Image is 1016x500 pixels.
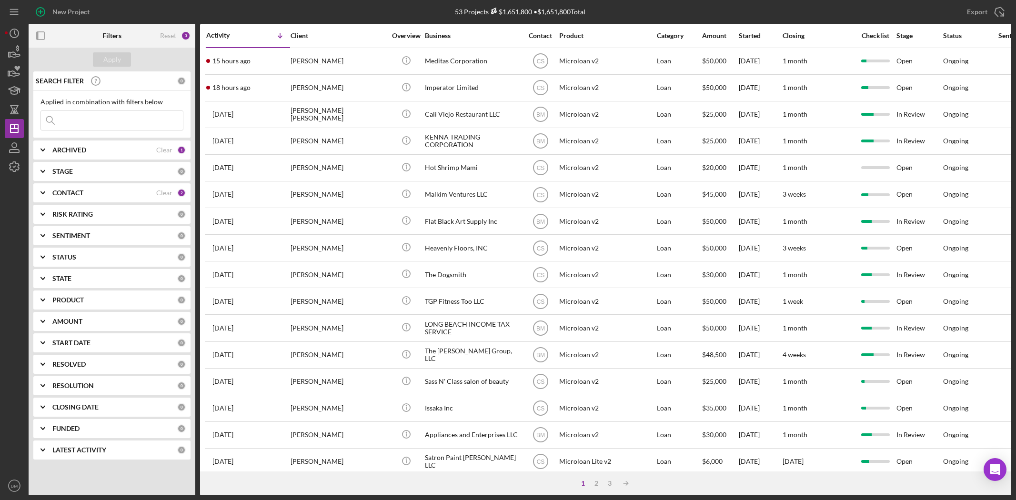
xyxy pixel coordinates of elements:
span: $25,000 [702,110,726,118]
time: 1 month [783,377,807,385]
b: FUNDED [52,425,80,432]
div: Loan [657,235,701,260]
span: $25,000 [702,137,726,145]
div: Stage [896,32,942,40]
div: [PERSON_NAME] [PERSON_NAME] [291,102,386,127]
text: CS [536,245,544,251]
div: [PERSON_NAME] [291,235,386,260]
div: Microloan v2 [559,422,654,448]
div: In Review [896,102,942,127]
text: BM [536,432,545,439]
div: Microloan v2 [559,129,654,154]
time: 3 weeks [783,244,806,252]
b: RESOLUTION [52,382,94,390]
div: Loan [657,369,701,394]
text: BM [536,352,545,359]
span: $50,000 [702,217,726,225]
text: BM [536,325,545,332]
b: START DATE [52,339,91,347]
div: Heavenly Floors, INC [425,235,520,260]
div: Ongoing [943,137,968,145]
div: Ongoing [943,431,968,439]
b: AMOUNT [52,318,82,325]
div: Started [739,32,782,40]
time: 2025-08-21 14:22 [212,458,233,465]
div: 0 [177,446,186,454]
div: Ongoing [943,164,968,171]
div: [DATE] [739,102,782,127]
b: SEARCH FILTER [36,77,84,85]
div: Product [559,32,654,40]
div: Microloan v2 [559,209,654,234]
div: Open Intercom Messenger [984,458,1006,481]
div: Activity [206,31,248,39]
div: Ongoing [943,351,968,359]
time: 2025-08-26 20:40 [212,324,233,332]
div: 0 [177,317,186,326]
div: Appliances and Enterprises LLC [425,422,520,448]
div: [DATE] [739,209,782,234]
time: 1 week [783,297,803,305]
div: [DATE] [739,342,782,368]
div: [DATE] [739,396,782,421]
div: [PERSON_NAME] [291,315,386,340]
div: [DATE] [739,129,782,154]
div: KENNA TRADING CORPORATION [425,129,520,154]
time: 2025-08-27 20:10 [212,298,233,305]
div: Checklist [855,32,895,40]
span: $50,000 [702,83,726,91]
text: CS [536,191,544,198]
div: Ongoing [943,57,968,65]
div: Loan [657,155,701,180]
div: Export [967,2,987,21]
div: [PERSON_NAME] [291,422,386,448]
div: [PERSON_NAME] [291,155,386,180]
div: In Review [896,209,942,234]
div: [PERSON_NAME] [291,342,386,368]
div: [DATE] [739,155,782,180]
span: $45,000 [702,190,726,198]
text: BM [536,111,545,118]
time: 1 month [783,83,807,91]
time: 1 month [783,137,807,145]
div: Microloan v2 [559,396,654,421]
div: Ongoing [943,271,968,279]
div: Open [896,75,942,100]
div: New Project [52,2,90,21]
span: $50,000 [702,57,726,65]
span: $50,000 [702,244,726,252]
div: Microloan v2 [559,289,654,314]
b: CLOSING DATE [52,403,99,411]
div: Microloan v2 [559,155,654,180]
time: 2025-08-28 02:10 [212,244,233,252]
div: Imperator Limited [425,75,520,100]
div: Sass N' Class salon of beauty [425,369,520,394]
div: Microloan v2 [559,369,654,394]
div: 0 [177,77,186,85]
div: In Review [896,315,942,340]
div: Ongoing [943,218,968,225]
div: [PERSON_NAME] [291,209,386,234]
div: Microloan v2 [559,75,654,100]
time: 2025-08-29 16:01 [212,190,233,198]
text: BM [536,138,545,145]
div: Open [896,289,942,314]
div: [PERSON_NAME] [291,289,386,314]
div: Loan [657,342,701,368]
div: 0 [177,210,186,219]
time: 2025-08-28 19:02 [212,218,233,225]
div: [DATE] [739,369,782,394]
div: Microloan v2 [559,102,654,127]
div: Microloan v2 [559,342,654,368]
div: Microloan v2 [559,182,654,207]
time: 1 month [783,430,807,439]
button: BM [5,476,24,495]
div: 0 [177,381,186,390]
div: Closing [783,32,854,40]
div: [DATE] [739,262,782,287]
div: In Review [896,422,942,448]
time: 2025-08-22 21:32 [212,431,233,439]
time: 1 month [783,57,807,65]
span: $20,000 [702,163,726,171]
div: Ongoing [943,84,968,91]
